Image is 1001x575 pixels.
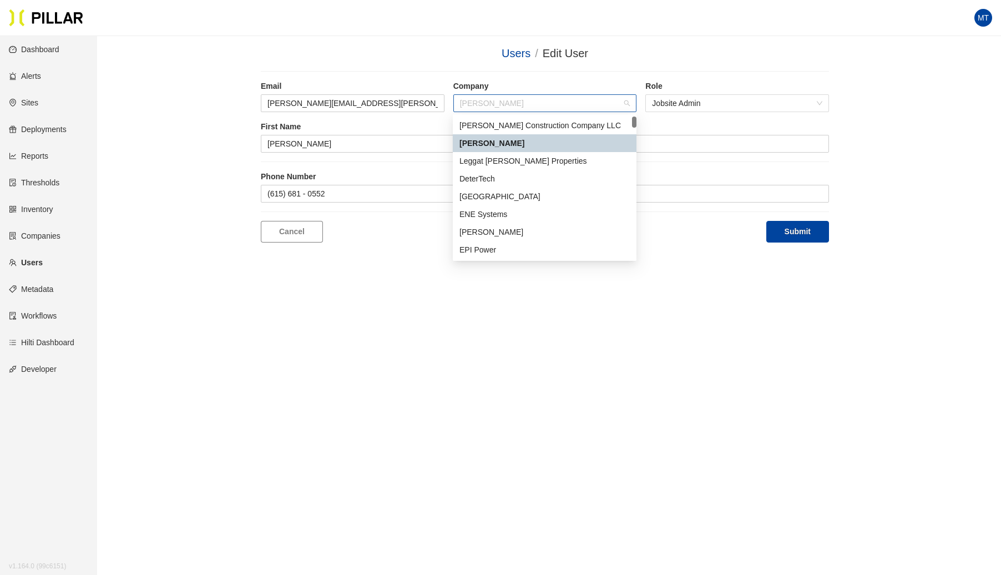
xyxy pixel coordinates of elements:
span: MT [978,9,989,27]
label: Job Title [549,171,829,183]
a: line-chartReports [9,152,48,160]
div: [PERSON_NAME] [459,137,630,149]
div: Leggat [PERSON_NAME] Properties [459,155,630,167]
label: First Name [261,121,540,133]
span: Edit User [543,47,588,59]
a: alertAlerts [9,72,41,80]
img: Pillar Technologies [9,9,83,27]
div: DeterTech [459,173,630,185]
label: Email [261,80,444,92]
span: Layton Weitz [460,95,630,112]
span: Jobsite Admin [652,95,822,112]
a: dashboardDashboard [9,45,59,54]
a: giftDeployments [9,125,67,134]
a: auditWorkflows [9,311,57,320]
a: Cancel [261,221,323,243]
div: Layton Construction Company LLC [453,117,636,134]
div: Leggat McCall Properties [453,152,636,170]
a: qrcodeInventory [9,205,53,214]
a: teamUsers [9,258,43,267]
div: [PERSON_NAME] Construction Company LLC [459,119,630,132]
label: Phone Number [261,171,540,183]
label: Last Name [549,121,829,133]
div: EPI Power [459,244,630,256]
div: [GEOGRAPHIC_DATA] [459,190,630,203]
div: ENE Systems [453,205,636,223]
a: exceptionThresholds [9,178,59,187]
label: Role [645,80,829,92]
a: Users [502,47,530,59]
a: environmentSites [9,98,38,107]
div: DeterTech [453,170,636,188]
div: EPI Power [453,241,636,259]
a: solutionCompanies [9,231,60,240]
div: JC Higgins [453,223,636,241]
div: Layton Weitz [453,134,636,152]
button: Submit [766,221,829,243]
label: Company [453,80,637,92]
span: / [535,47,538,59]
div: ENE Systems [459,208,630,220]
div: [PERSON_NAME] [459,226,630,238]
a: tagMetadata [9,285,53,294]
div: Harvard [453,188,636,205]
a: barsHilti Dashboard [9,338,74,347]
a: apiDeveloper [9,365,57,374]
